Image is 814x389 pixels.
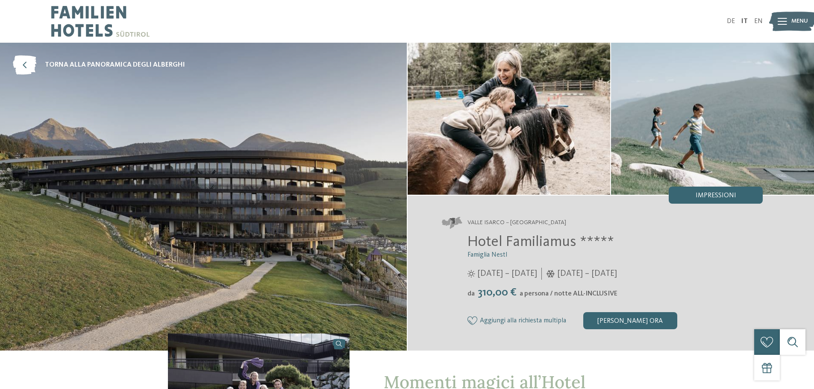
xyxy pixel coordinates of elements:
[408,43,611,195] img: Family hotel a Maranza
[13,56,185,75] a: torna alla panoramica degli alberghi
[467,252,507,258] span: Famiglia Nestl
[557,268,617,280] span: [DATE] – [DATE]
[520,290,617,297] span: a persona / notte ALL-INCLUSIVE
[477,268,537,280] span: [DATE] – [DATE]
[467,219,566,227] span: Valle Isarco – [GEOGRAPHIC_DATA]
[467,270,475,278] i: Orari d'apertura estate
[546,270,555,278] i: Orari d'apertura inverno
[480,317,566,325] span: Aggiungi alla richiesta multipla
[741,18,748,25] a: IT
[754,18,763,25] a: EN
[727,18,735,25] a: DE
[696,192,736,199] span: Impressioni
[791,17,808,26] span: Menu
[467,290,475,297] span: da
[45,60,185,70] span: torna alla panoramica degli alberghi
[476,287,519,298] span: 310,00 €
[583,312,677,329] div: [PERSON_NAME] ora
[611,43,814,195] img: Family hotel a Maranza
